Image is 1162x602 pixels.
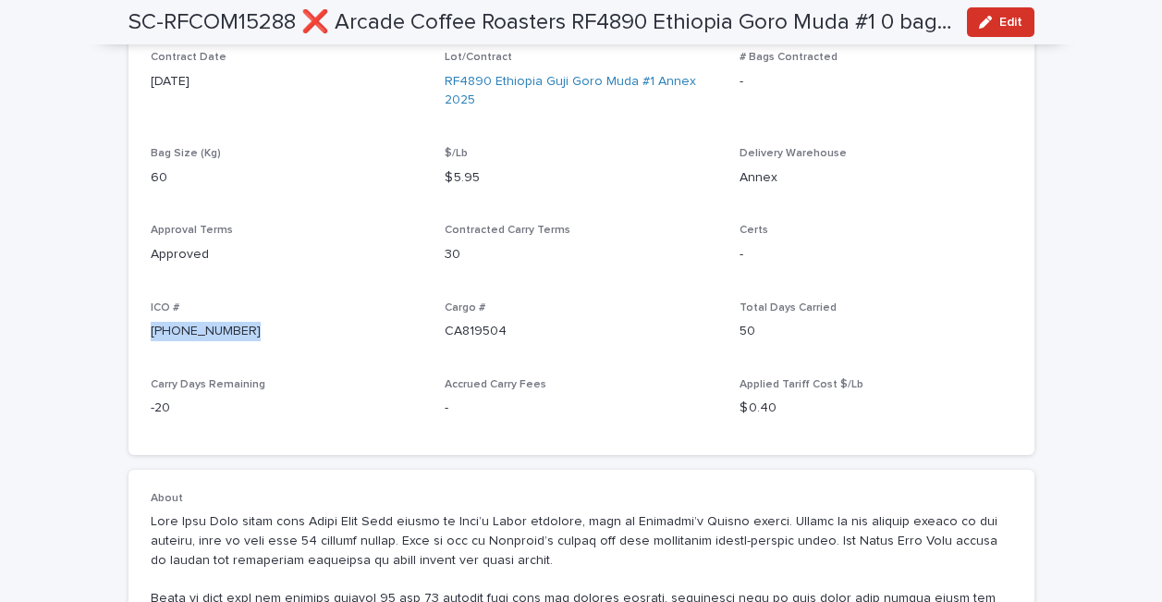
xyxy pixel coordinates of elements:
p: Annex [740,168,1012,188]
p: - [445,399,717,418]
p: -20 [151,399,423,418]
span: $/Lb [445,148,468,159]
span: Contract Date [151,52,226,63]
span: Accrued Carry Fees [445,379,546,390]
span: Certs [740,225,768,236]
p: $ 5.95 [445,168,717,188]
button: Edit [967,7,1034,37]
p: Approved [151,245,423,264]
span: About [151,493,183,504]
p: 50 [740,322,1012,341]
span: Bag Size (Kg) [151,148,221,159]
span: Applied Tariff Cost $/Lb [740,379,863,390]
p: [DATE] [151,72,423,92]
h2: SC-RFCOM15288 ❌ Arcade Coffee Roasters RF4890 Ethiopia Goro Muda #1 0 bags left to release [128,9,952,36]
p: - [740,245,1012,264]
p: [PHONE_NUMBER] [151,322,423,341]
a: RF4890 Ethiopia Guji Goro Muda #1 Annex 2025 [445,72,717,111]
p: 30 [445,245,717,264]
span: Delivery Warehouse [740,148,847,159]
p: - [740,72,1012,92]
span: Edit [999,16,1022,29]
span: Contracted Carry Terms [445,225,570,236]
span: ICO # [151,302,179,313]
span: Carry Days Remaining [151,379,265,390]
span: Lot/Contract [445,52,512,63]
p: $ 0.40 [740,399,1012,418]
span: # Bags Contracted [740,52,838,63]
p: 60 [151,168,423,188]
span: Total Days Carried [740,302,837,313]
span: Cargo # [445,302,485,313]
p: CA819504 [445,322,717,341]
span: Approval Terms [151,225,233,236]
